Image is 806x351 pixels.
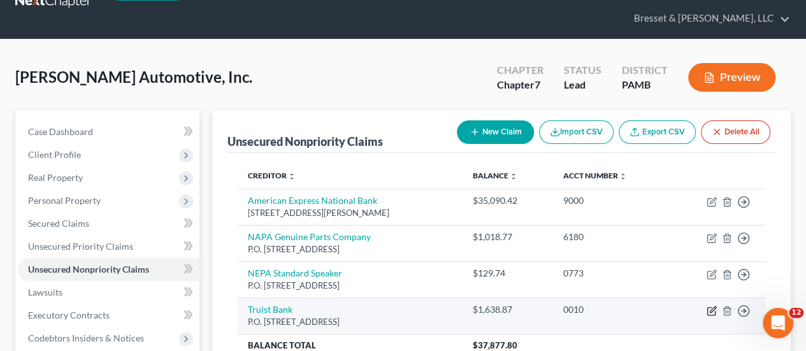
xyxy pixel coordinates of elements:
[288,173,296,180] i: unfold_more
[248,268,342,278] a: NEPA Standard Speaker
[619,173,627,180] i: unfold_more
[688,63,775,92] button: Preview
[248,304,292,315] a: Truist Bank
[28,241,133,252] span: Unsecured Priority Claims
[473,340,517,350] span: $37,877.80
[563,231,659,243] div: 6180
[473,303,543,316] div: $1,638.87
[473,267,543,280] div: $129.74
[789,308,803,318] span: 12
[28,333,144,343] span: Codebtors Insiders & Notices
[510,173,517,180] i: unfold_more
[28,264,149,275] span: Unsecured Nonpriority Claims
[248,316,452,328] div: P.O. [STREET_ADDRESS]
[619,120,696,144] a: Export CSV
[248,195,377,206] a: American Express National Bank
[563,171,627,180] a: Acct Number unfold_more
[248,243,452,255] div: P.O. [STREET_ADDRESS]
[15,68,252,86] span: [PERSON_NAME] Automotive, Inc.
[28,126,93,137] span: Case Dashboard
[563,303,659,316] div: 0010
[248,231,371,242] a: NAPA Genuine Parts Company
[497,63,543,78] div: Chapter
[18,281,199,304] a: Lawsuits
[18,258,199,281] a: Unsecured Nonpriority Claims
[473,231,543,243] div: $1,018.77
[227,134,383,149] div: Unsecured Nonpriority Claims
[535,78,540,90] span: 7
[248,207,452,219] div: [STREET_ADDRESS][PERSON_NAME]
[28,172,83,183] span: Real Property
[18,120,199,143] a: Case Dashboard
[28,149,81,160] span: Client Profile
[18,304,199,327] a: Executory Contracts
[28,287,62,297] span: Lawsuits
[563,194,659,207] div: 9000
[622,78,668,92] div: PAMB
[248,280,452,292] div: P.O. [STREET_ADDRESS]
[563,267,659,280] div: 0773
[473,194,543,207] div: $35,090.42
[497,78,543,92] div: Chapter
[622,63,668,78] div: District
[457,120,534,144] button: New Claim
[248,171,296,180] a: Creditor unfold_more
[473,171,517,180] a: Balance unfold_more
[564,63,601,78] div: Status
[28,218,89,229] span: Secured Claims
[564,78,601,92] div: Lead
[701,120,770,144] button: Delete All
[28,310,110,320] span: Executory Contracts
[18,235,199,258] a: Unsecured Priority Claims
[539,120,614,144] button: Import CSV
[628,7,790,30] a: Bresset & [PERSON_NAME], LLC
[763,308,793,338] iframe: Intercom live chat
[18,212,199,235] a: Secured Claims
[28,195,101,206] span: Personal Property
